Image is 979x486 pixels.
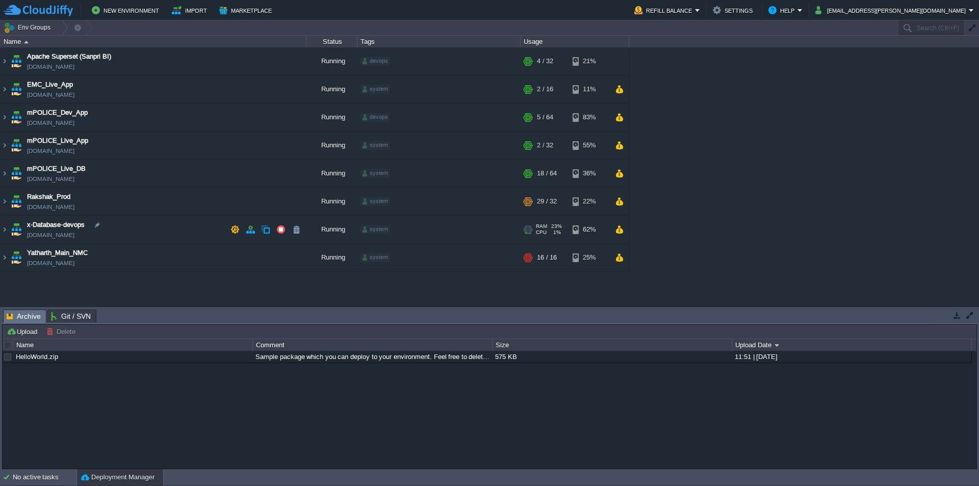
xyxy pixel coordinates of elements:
[253,351,492,363] div: Sample package which you can deploy to your environment. Feel free to delete and upload a package...
[9,160,23,187] img: AMDAwAAAACH5BAEAAAAALAAAAAABAAEAAAICRAEAOw==
[81,472,154,482] button: Deployment Manager
[360,141,390,150] div: system
[9,244,23,271] img: AMDAwAAAACH5BAEAAAAALAAAAAABAAEAAAICRAEAOw==
[537,188,557,215] div: 29 / 32
[732,351,971,363] div: 11:51 | [DATE]
[306,160,357,187] div: Running
[24,41,29,43] img: AMDAwAAAACH5BAEAAAAALAAAAAABAAEAAAICRAEAOw==
[27,108,88,118] a: mPOLICE_Dev_App
[536,223,547,229] span: RAM
[360,113,390,122] div: devops
[713,4,756,16] button: Settings
[306,75,357,103] div: Running
[573,216,606,243] div: 62%
[9,132,23,159] img: AMDAwAAAACH5BAEAAAAALAAAAAABAAEAAAICRAEAOw==
[1,75,9,103] img: AMDAwAAAACH5BAEAAAAALAAAAAABAAEAAAICRAEAOw==
[537,47,553,75] div: 4 / 32
[1,160,9,187] img: AMDAwAAAACH5BAEAAAAALAAAAAABAAEAAAICRAEAOw==
[768,4,797,16] button: Help
[172,4,210,16] button: Import
[1,104,9,131] img: AMDAwAAAACH5BAEAAAAALAAAAAABAAEAAAICRAEAOw==
[360,169,390,178] div: system
[27,248,88,258] a: Yatharth_Main_NMC
[573,244,606,271] div: 25%
[219,4,275,16] button: Marketplace
[733,339,971,351] div: Upload Date
[46,327,79,336] button: Delete
[27,90,74,100] a: [DOMAIN_NAME]
[573,47,606,75] div: 21%
[27,174,74,184] span: [DOMAIN_NAME]
[9,75,23,103] img: AMDAwAAAACH5BAEAAAAALAAAAAABAAEAAAICRAEAOw==
[360,225,390,234] div: system
[27,164,86,174] a: mPOLICE_Live_DB
[573,160,606,187] div: 36%
[9,216,23,243] img: AMDAwAAAACH5BAEAAAAALAAAAAABAAEAAAICRAEAOw==
[1,47,9,75] img: AMDAwAAAACH5BAEAAAAALAAAAAABAAEAAAICRAEAOw==
[360,57,390,66] div: devops
[307,36,357,47] div: Status
[13,469,76,485] div: No active tasks
[306,188,357,215] div: Running
[537,244,557,271] div: 16 / 16
[27,258,74,268] a: [DOMAIN_NAME]
[92,4,162,16] button: New Environment
[27,220,85,230] a: x-Database-devops
[27,146,74,156] a: [DOMAIN_NAME]
[27,136,88,146] a: mPOLICE_Live_App
[634,4,695,16] button: Refill Balance
[253,339,492,351] div: Comment
[573,132,606,159] div: 55%
[815,4,969,16] button: [EMAIL_ADDRESS][PERSON_NAME][DOMAIN_NAME]
[537,160,557,187] div: 18 / 64
[537,132,553,159] div: 2 / 32
[306,47,357,75] div: Running
[573,75,606,103] div: 11%
[537,75,553,103] div: 2 / 16
[27,62,74,72] a: [DOMAIN_NAME]
[7,310,41,323] span: Archive
[4,20,54,35] button: Env Groups
[27,118,74,128] a: [DOMAIN_NAME]
[4,4,73,17] img: CloudJiffy
[27,52,111,62] a: Apache Superset (Sanpri BI)
[7,327,40,336] button: Upload
[27,192,70,202] a: Rakshak_Prod
[306,244,357,271] div: Running
[573,188,606,215] div: 22%
[493,339,732,351] div: Size
[521,36,629,47] div: Usage
[1,244,9,271] img: AMDAwAAAACH5BAEAAAAALAAAAAABAAEAAAICRAEAOw==
[306,216,357,243] div: Running
[1,36,306,47] div: Name
[551,229,561,236] span: 1%
[493,351,731,363] div: 575 KB
[27,202,74,212] a: [DOMAIN_NAME]
[306,132,357,159] div: Running
[551,223,562,229] span: 23%
[9,188,23,215] img: AMDAwAAAACH5BAEAAAAALAAAAAABAAEAAAICRAEAOw==
[537,104,553,131] div: 5 / 64
[27,80,73,90] a: EMC_Live_App
[360,85,390,94] div: system
[16,353,58,361] a: HelloWorld.zip
[536,229,547,236] span: CPU
[14,339,252,351] div: Name
[360,197,390,206] div: system
[936,445,969,476] iframe: chat widget
[573,104,606,131] div: 83%
[1,188,9,215] img: AMDAwAAAACH5BAEAAAAALAAAAAABAAEAAAICRAEAOw==
[358,36,520,47] div: Tags
[360,253,390,262] div: system
[27,230,74,240] span: [DOMAIN_NAME]
[51,310,91,322] span: Git / SVN
[1,216,9,243] img: AMDAwAAAACH5BAEAAAAALAAAAAABAAEAAAICRAEAOw==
